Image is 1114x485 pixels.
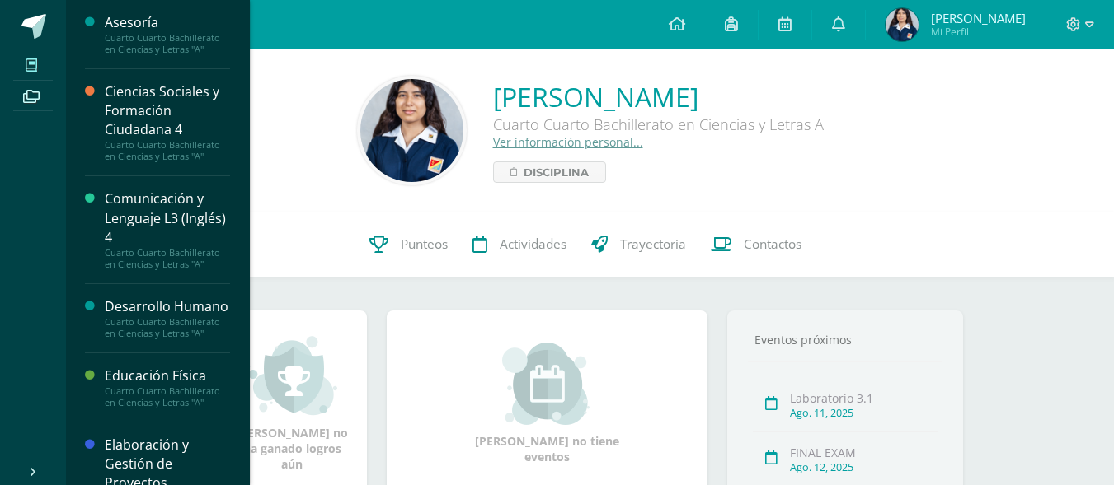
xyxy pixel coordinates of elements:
span: Actividades [500,236,566,253]
span: [PERSON_NAME] [931,10,1026,26]
span: Contactos [744,236,801,253]
div: Cuarto Cuarto Bachillerato en Ciencias y Letras "A" [105,139,230,162]
div: Cuarto Cuarto Bachillerato en Ciencias y Letras "A" [105,247,230,270]
div: Ciencias Sociales y Formación Ciudadana 4 [105,82,230,139]
a: Trayectoria [579,212,698,277]
div: FINAL EXAM [790,445,938,460]
div: Educación Física [105,366,230,385]
div: Comunicación y Lenguaje L3 (Inglés) 4 [105,189,230,246]
div: Cuarto Cuarto Bachillerato en Ciencias y Letras "A" [105,316,230,339]
a: Desarrollo HumanoCuarto Cuarto Bachillerato en Ciencias y Letras "A" [105,297,230,339]
div: Laboratorio 3.1 [790,390,938,406]
a: Educación FísicaCuarto Cuarto Bachillerato en Ciencias y Letras "A" [105,366,230,408]
a: [PERSON_NAME] [493,79,824,114]
img: 341131a4ee42732cb26ccca1e5f8c629.png [360,79,463,182]
div: [PERSON_NAME] no ha ganado logros aún [233,334,350,472]
span: Disciplina [524,162,589,182]
div: Ago. 11, 2025 [790,406,938,420]
a: Punteos [357,212,460,277]
img: achievement_small.png [247,334,337,417]
div: Cuarto Cuarto Bachillerato en Ciencias y Letras "A" [105,32,230,55]
a: AsesoríaCuarto Cuarto Bachillerato en Ciencias y Letras "A" [105,13,230,55]
span: Mi Perfil [931,25,1026,39]
a: Comunicación y Lenguaje L3 (Inglés) 4Cuarto Cuarto Bachillerato en Ciencias y Letras "A" [105,189,230,269]
div: [PERSON_NAME] no tiene eventos [465,343,630,464]
a: Actividades [460,212,579,277]
div: Cuarto Cuarto Bachillerato en Ciencias y Letras "A" [105,385,230,408]
div: Desarrollo Humano [105,297,230,316]
img: 78a612ffa80f133576c7b4c73ea06256.png [886,8,919,41]
div: Ago. 12, 2025 [790,460,938,474]
a: Ver información personal... [493,134,643,150]
a: Disciplina [493,161,606,183]
img: event_small.png [502,343,592,425]
a: Ciencias Sociales y Formación Ciudadana 4Cuarto Cuarto Bachillerato en Ciencias y Letras "A" [105,82,230,162]
span: Trayectoria [620,236,686,253]
span: Punteos [401,236,448,253]
div: Eventos próximos [748,332,942,347]
div: Cuarto Cuarto Bachillerato en Ciencias y Letras A [493,114,824,134]
a: Contactos [698,212,814,277]
div: Asesoría [105,13,230,32]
